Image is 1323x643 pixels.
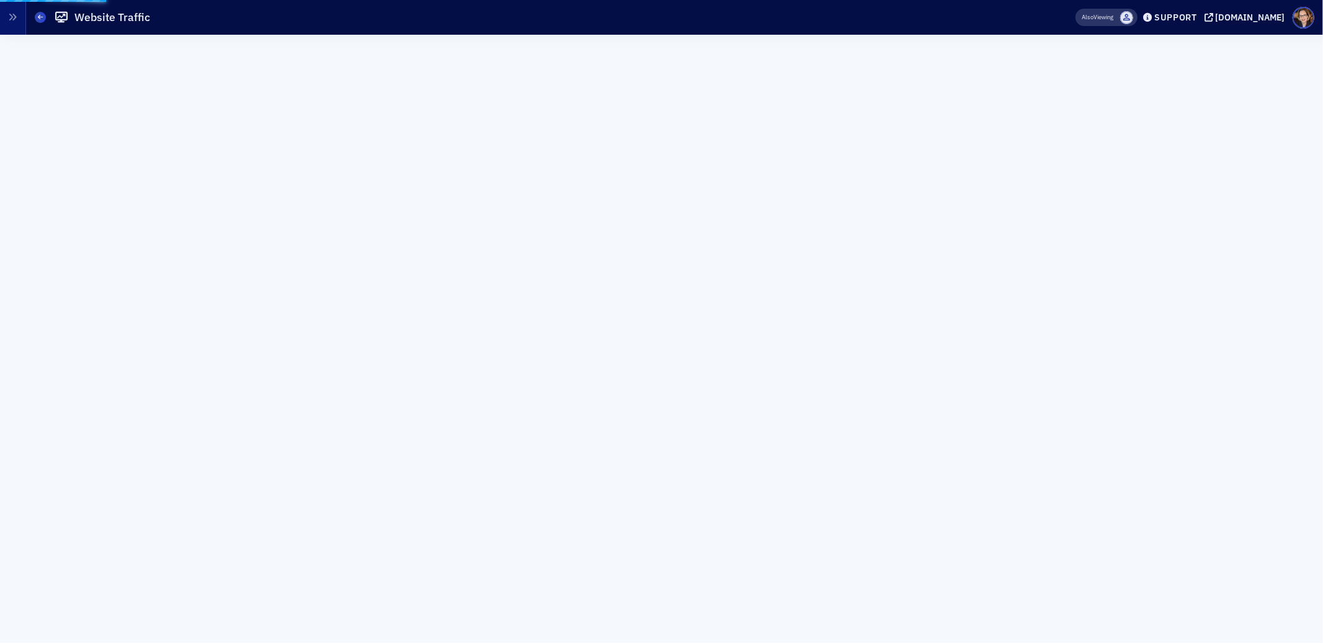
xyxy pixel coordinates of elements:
[1120,11,1133,24] span: Lauren Standiford
[1205,13,1290,22] button: [DOMAIN_NAME]
[1082,13,1114,22] span: Viewing
[74,10,150,25] h1: Website Traffic
[1082,13,1094,21] div: Also
[1216,12,1285,23] div: [DOMAIN_NAME]
[1154,12,1197,23] div: Support
[1293,7,1314,29] span: Profile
